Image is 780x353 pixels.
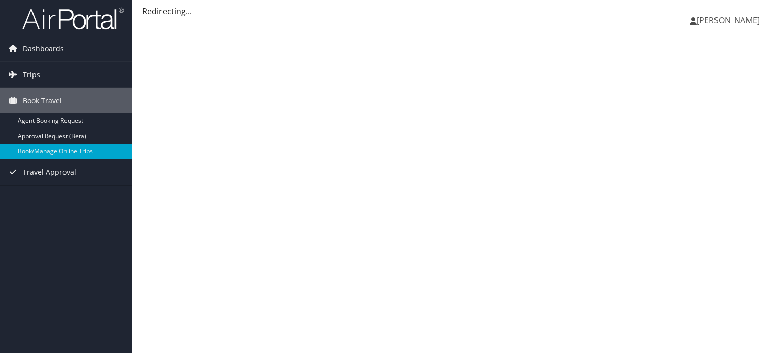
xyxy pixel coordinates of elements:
[697,15,760,26] span: [PERSON_NAME]
[23,88,62,113] span: Book Travel
[23,62,40,87] span: Trips
[690,5,770,36] a: [PERSON_NAME]
[23,159,76,185] span: Travel Approval
[142,5,770,17] div: Redirecting...
[22,7,124,30] img: airportal-logo.png
[23,36,64,61] span: Dashboards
